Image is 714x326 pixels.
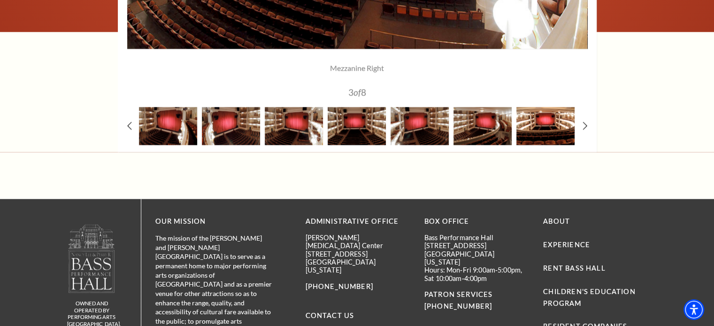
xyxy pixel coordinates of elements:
p: Hours: Mon-Fri 9:00am-5:00pm, Sat 10:00am-4:00pm [424,266,529,282]
img: owned and operated by Performing Arts Fort Worth, A NOT-FOR-PROFIT 501(C)3 ORGANIZATION [68,224,115,293]
p: [STREET_ADDRESS] [306,250,410,258]
img: An elegant theater interior featuring a red curtain, tiered seating, and soft lighting. [453,107,512,145]
p: BOX OFFICE [424,216,529,227]
a: Rent Bass Hall [543,264,605,272]
p: PATRON SERVICES [PHONE_NUMBER] [424,289,529,312]
div: Accessibility Menu [683,299,704,320]
p: OUR MISSION [155,216,273,227]
p: [PERSON_NAME][MEDICAL_DATA] Center [306,234,410,250]
p: Administrative Office [306,216,410,227]
a: Experience [543,241,590,249]
img: A grand theater interior featuring a red curtain, multiple seating rows, and elegant lighting. [202,107,260,145]
p: 3 8 [177,88,538,97]
a: Children's Education Program [543,288,635,307]
p: [GEOGRAPHIC_DATA][US_STATE] [306,258,410,274]
p: [STREET_ADDRESS] [424,242,529,250]
img: A spacious theater interior with a red curtain, multiple seating levels, and elegant lighting. [391,107,449,145]
p: [GEOGRAPHIC_DATA][US_STATE] [424,250,529,266]
img: A grand theater interior featuring a red curtain, multiple seating levels, and elegant lighting f... [139,107,197,145]
img: A grand theater interior featuring a red curtain, multiple seating levels, and elegant lighting. [328,107,386,145]
span: of [353,87,361,98]
p: [PHONE_NUMBER] [306,281,410,293]
a: About [543,217,570,225]
img: A grand theater interior featuring a red curtain, multiple seating levels, and elegant lighting. [265,107,323,145]
p: Bass Performance Hall [424,234,529,242]
a: Contact Us [306,311,354,319]
img: A grand theater interior with a red curtain, multiple seating levels, and elegant lighting. [516,107,575,145]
